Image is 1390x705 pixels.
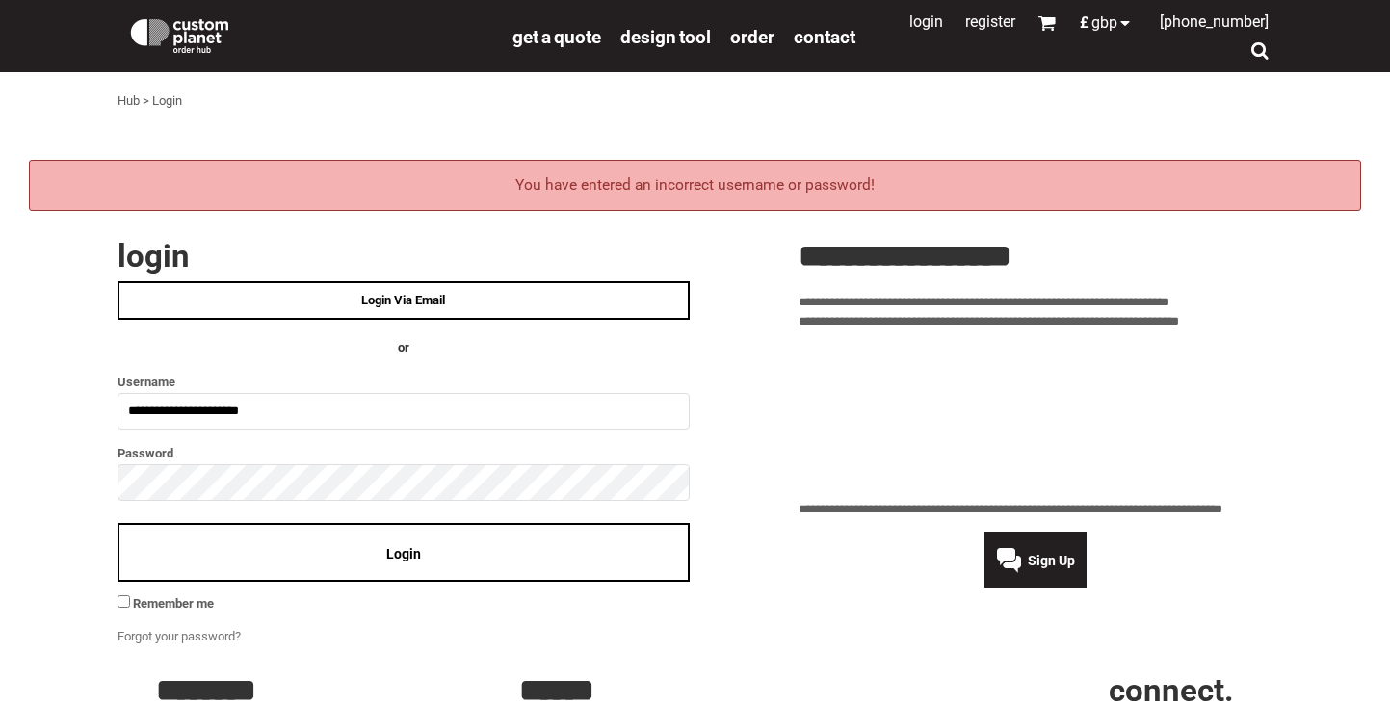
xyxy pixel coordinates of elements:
[1091,15,1117,31] span: GBP
[1080,15,1091,31] span: £
[143,91,149,112] div: >
[794,26,855,48] span: Contact
[512,25,601,47] a: get a quote
[909,13,943,31] a: Login
[118,442,690,464] label: Password
[620,25,711,47] a: design tool
[730,25,774,47] a: order
[118,629,241,643] a: Forgot your password?
[29,160,1361,211] div: You have entered an incorrect username or password!
[133,596,214,611] span: Remember me
[361,293,445,307] span: Login Via Email
[118,281,690,320] a: Login Via Email
[730,26,774,48] span: order
[799,344,1273,488] iframe: Customer reviews powered by Trustpilot
[965,13,1015,31] a: Register
[512,26,601,48] span: get a quote
[1028,553,1075,568] span: Sign Up
[152,91,182,112] div: Login
[794,25,855,47] a: Contact
[1160,13,1269,31] span: [PHONE_NUMBER]
[118,240,690,272] h2: Login
[118,5,503,63] a: Custom Planet
[620,26,711,48] span: design tool
[127,14,232,53] img: Custom Planet
[118,338,690,358] h4: OR
[118,595,130,608] input: Remember me
[386,546,421,561] span: Login
[118,93,140,108] a: Hub
[118,371,690,393] label: Username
